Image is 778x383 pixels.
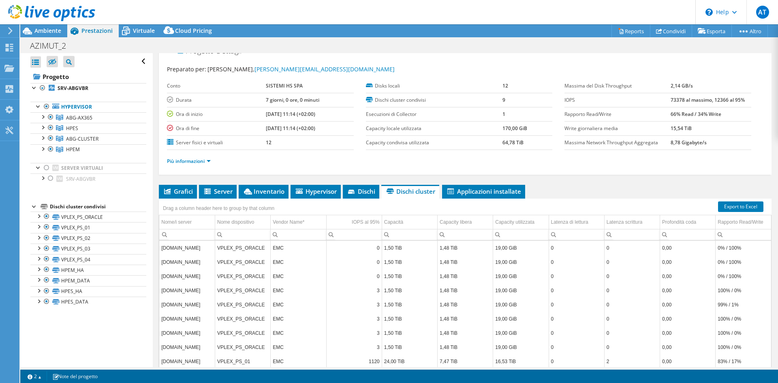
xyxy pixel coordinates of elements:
[660,283,716,297] td: Column Profondità coda, Value 0,00
[440,217,472,227] div: Capacity libera
[216,46,242,56] span: Dettagli
[366,110,502,118] label: Esecuzioni di Collector
[495,217,534,227] div: Capacity utilizzata
[366,82,502,90] label: Disks locali
[611,25,650,37] a: Reports
[271,283,326,297] td: Column Vendor Name*, Value EMC
[493,229,549,240] td: Column Capacity utilizzata, Filter cell
[66,125,78,132] span: HPES
[326,354,382,368] td: Column IOPS al 95%, Value 1120
[502,82,508,89] b: 12
[493,354,549,368] td: Column Capacity utilizzata, Value 16,53 TiB
[564,124,671,133] label: Write giornaliera media
[167,124,265,133] label: Ora di fine
[549,297,604,312] td: Column Latenza di lettura, Value 0
[671,96,745,103] b: 73378 al massimo, 12366 al 95%
[549,312,604,326] td: Column Latenza di lettura, Value 0
[671,82,693,89] b: 2,14 GB/s
[326,255,382,269] td: Column IOPS al 95%, Value 0
[604,354,660,368] td: Column Latenza scrittura, Value 2
[271,312,326,326] td: Column Vendor Name*, Value EMC
[660,312,716,326] td: Column Profondità coda, Value 0,00
[660,340,716,354] td: Column Profondità coda, Value 0,00
[564,110,671,118] label: Rapporto Read/Write
[266,139,271,146] b: 12
[207,65,395,73] span: [PERSON_NAME],
[382,255,437,269] td: Column Capacità, Value 1,50 TiB
[551,217,588,227] div: Latenza di lettura
[66,146,80,153] span: HPEM
[30,233,146,244] a: VPLEX_PS_02
[564,82,671,90] label: Massima del Disk Throughput
[215,255,271,269] td: Column Nome dispositivo, Value VPLEX_PS_ORACLE
[549,283,604,297] td: Column Latenza di lettura, Value 0
[660,255,716,269] td: Column Profondità coda, Value 0,00
[326,283,382,297] td: Column IOPS al 95%, Value 3
[604,241,660,255] td: Column Latenza scrittura, Value 0
[756,6,769,19] span: AT
[217,217,254,227] div: Nome dispositivo
[203,187,233,195] span: Server
[549,215,604,229] td: Latenza di lettura Column
[564,96,671,104] label: IOPS
[660,269,716,283] td: Column Profondità coda, Value 0,00
[326,340,382,354] td: Column IOPS al 95%, Value 3
[271,269,326,283] td: Column Vendor Name*, Value EMC
[692,25,732,37] a: Esporta
[66,135,98,142] span: ABG-CLUSTER
[30,123,146,133] a: HPES
[243,187,284,195] span: Inventario
[662,217,696,227] div: Profondità coda
[549,340,604,354] td: Column Latenza di lettura, Value 0
[604,340,660,354] td: Column Latenza scrittura, Value 0
[660,297,716,312] td: Column Profondità coda, Value 0,00
[30,70,146,83] a: Progetto
[366,139,502,147] label: Capacity condivisa utilizzata
[159,241,215,255] td: Column Nome/i server, Value svr-abgpe04.abg.int
[731,25,768,37] a: Altro
[549,229,604,240] td: Column Latenza di lettura, Filter cell
[438,326,493,340] td: Column Capacity libera, Value 1,48 TiB
[366,124,502,133] label: Capacity locale utilizzata
[177,47,214,55] span: Progetto
[159,269,215,283] td: Column Nome/i server, Value svr-abgpe02.abg.int
[30,112,146,123] a: ABG-AX365
[326,297,382,312] td: Column IOPS al 95%, Value 3
[271,255,326,269] td: Column Vendor Name*, Value EMC
[549,255,604,269] td: Column Latenza di lettura, Value 0
[159,354,215,368] td: Column Nome/i server, Value svr-abgpe04.abg.int
[159,229,215,240] td: Column Nome/i server, Filter cell
[438,354,493,368] td: Column Capacity libera, Value 7,47 TiB
[716,326,771,340] td: Column Rapporto Read/Write, Value 100% / 0%
[167,139,265,147] label: Server fisici e virtuali
[382,215,437,229] td: Capacità Column
[66,114,92,121] span: ABG-AX365
[493,326,549,340] td: Column Capacity utilizzata, Value 19,00 GiB
[215,269,271,283] td: Column Nome dispositivo, Value VPLEX_PS_ORACLE
[382,297,437,312] td: Column Capacità, Value 1,50 TiB
[716,340,771,354] td: Column Rapporto Read/Write, Value 100% / 0%
[604,297,660,312] td: Column Latenza scrittura, Value 0
[30,222,146,233] a: VPLEX_PS_01
[50,202,146,212] div: Dischi cluster condivisi
[384,217,403,227] div: Capacità
[167,65,206,73] label: Preparato per:
[326,326,382,340] td: Column IOPS al 95%, Value 3
[167,96,265,104] label: Durata
[58,85,88,92] b: SRV-ABGVBR
[660,229,716,240] td: Column Profondità coda, Filter cell
[215,354,271,368] td: Column Nome dispositivo, Value VPLEX_PS_01
[438,283,493,297] td: Column Capacity libera, Value 1,48 TiB
[30,83,146,94] a: SRV-ABGVBR
[175,27,212,34] span: Cloud Pricing
[159,326,215,340] td: Column Nome/i server, Value svr-abgpe06.abg.int
[607,217,643,227] div: Latenza scrittura
[26,41,79,50] h1: AZIMUT_2
[650,25,692,37] a: Condividi
[159,255,215,269] td: Column Nome/i server, Value svr-abgpe03.abg.int
[161,217,192,227] div: Nome/i server
[564,139,671,147] label: Massima Network Throughput Aggregata
[266,96,319,103] b: 7 giorni, 0 ore, 0 minuti
[266,82,303,89] b: SISTEMI HS SPA
[502,96,505,103] b: 9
